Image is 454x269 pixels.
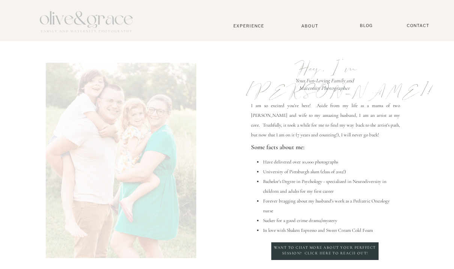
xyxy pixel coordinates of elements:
[244,57,407,81] p: Hey, I'm [PERSON_NAME]!
[403,23,433,29] a: Contact
[224,23,274,29] a: Experience
[263,196,400,216] li: Forever bragging about my husband's work as a Pediatric Oncology nurse
[251,101,400,139] p: I am so excited you're here! Aside from my life as a mama of two [PERSON_NAME] and wife to my ama...
[263,157,400,167] li: Have delivered over 10,000 photographs
[263,177,400,196] li: Bachelor's Degree in Psychology - specialized in Neurodiversity in children and adults for my fir...
[298,23,321,28] a: About
[357,23,376,29] a: BLOG
[263,216,400,225] li: Sucker for a good crime drama/mystery
[273,245,377,258] a: Want to chat more about your perffect session? Click here to reach out!
[263,225,400,235] li: In love with Shaken Espresso and Sweet Cream Cold Foam
[263,167,400,177] li: University of Pittsburgh alum (class of 2012!)
[251,141,401,154] p: Some facts about me:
